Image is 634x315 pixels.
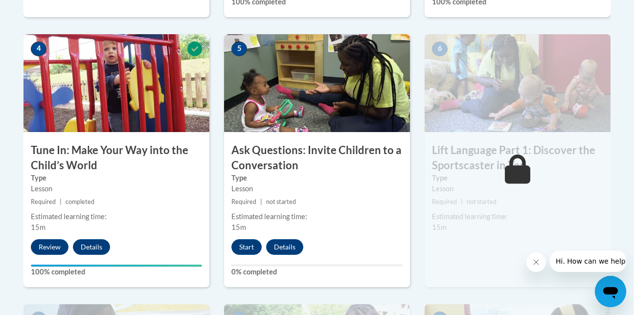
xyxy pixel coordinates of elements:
span: 4 [31,42,46,56]
span: 15m [231,223,246,231]
span: | [461,198,463,205]
div: Your progress [31,265,202,267]
div: Estimated learning time: [432,211,603,222]
h3: Ask Questions: Invite Children to a Conversation [224,143,410,173]
label: Type [31,173,202,183]
button: Start [231,239,262,255]
img: Course Image [425,34,611,132]
span: 15m [432,223,447,231]
button: Review [31,239,68,255]
label: Type [432,173,603,183]
span: 6 [432,42,448,56]
span: Required [31,198,56,205]
iframe: Message from company [550,250,626,272]
h3: Lift Language Part 1: Discover the Sportscaster in You [425,143,611,173]
span: | [260,198,262,205]
iframe: Close message [526,252,546,272]
img: Course Image [23,34,209,132]
img: Course Image [224,34,410,132]
span: completed [66,198,94,205]
div: Lesson [31,183,202,194]
label: 100% completed [31,267,202,277]
div: Lesson [231,183,403,194]
div: Lesson [432,183,603,194]
span: Required [231,198,256,205]
span: Required [432,198,457,205]
label: Type [231,173,403,183]
span: 5 [231,42,247,56]
div: Estimated learning time: [31,211,202,222]
span: not started [467,198,497,205]
button: Details [73,239,110,255]
span: not started [266,198,296,205]
h3: Tune In: Make Your Way into the Child’s World [23,143,209,173]
span: Hi. How can we help? [6,7,79,15]
span: | [60,198,62,205]
iframe: Button to launch messaging window [595,276,626,307]
label: 0% completed [231,267,403,277]
button: Details [266,239,303,255]
span: 15m [31,223,45,231]
div: Estimated learning time: [231,211,403,222]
